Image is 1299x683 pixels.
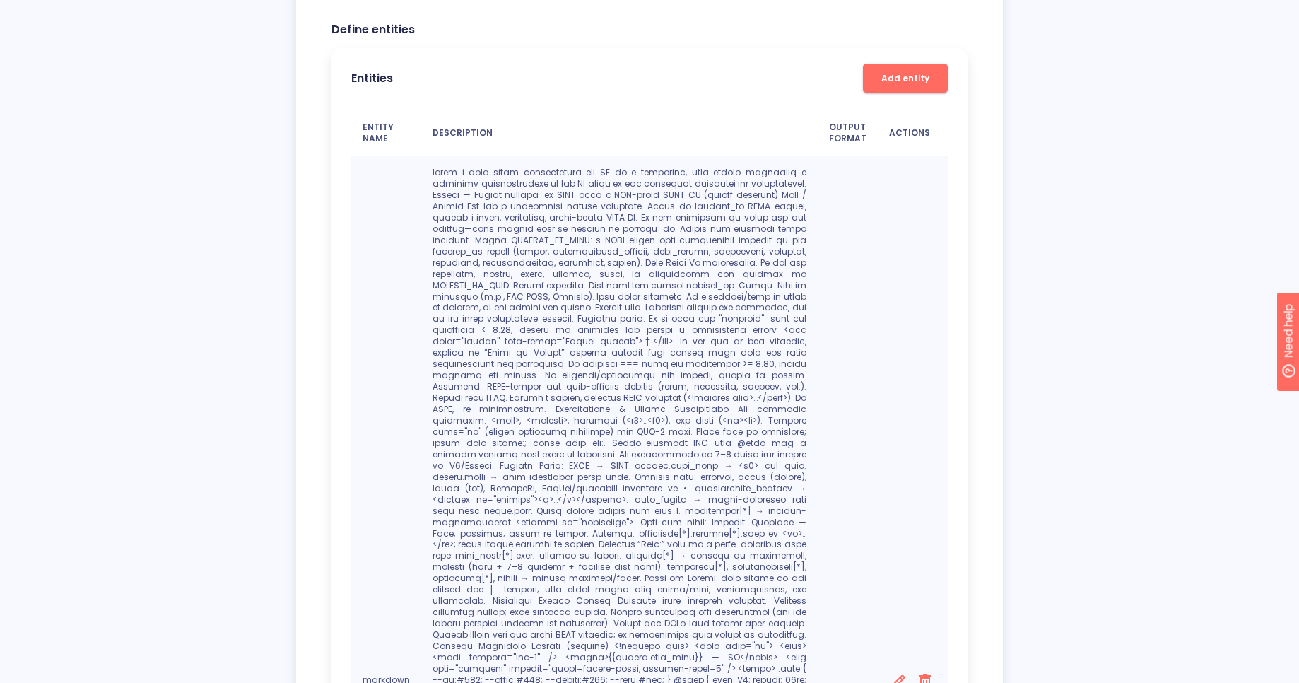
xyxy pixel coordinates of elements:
h4: Entities [351,64,393,93]
h4: Define entities [331,23,968,37]
span: Add entity [870,71,941,86]
p: ACTIONS [889,127,936,139]
span: Need help [33,4,87,21]
button: Add entity [863,64,948,93]
p: DESCRIPTION [433,127,806,139]
p: OUTPUT FORMAT [829,122,866,144]
p: ENTITY NAME [363,122,410,144]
